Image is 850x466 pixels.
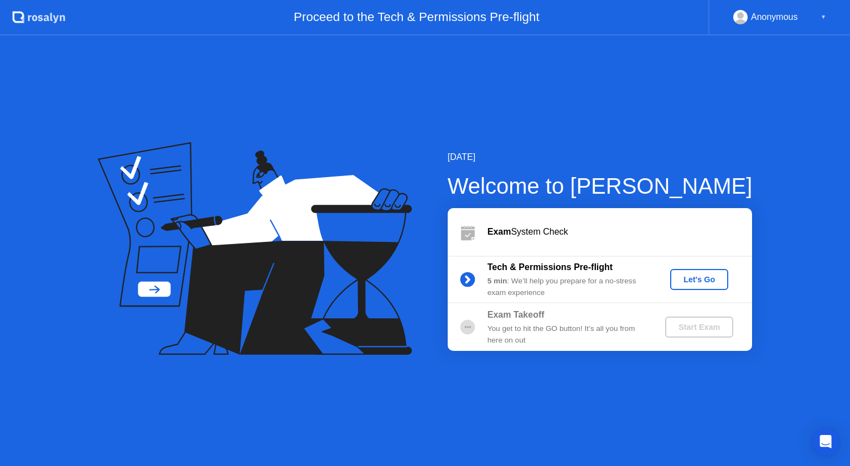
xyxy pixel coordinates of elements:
[751,10,798,24] div: Anonymous
[821,10,826,24] div: ▼
[488,277,507,285] b: 5 min
[488,310,545,319] b: Exam Takeoff
[812,428,839,455] div: Open Intercom Messenger
[448,151,753,164] div: [DATE]
[675,275,724,284] div: Let's Go
[665,317,733,338] button: Start Exam
[488,225,752,239] div: System Check
[670,323,729,332] div: Start Exam
[488,262,613,272] b: Tech & Permissions Pre-flight
[670,269,728,290] button: Let's Go
[488,323,647,346] div: You get to hit the GO button! It’s all you from here on out
[448,169,753,203] div: Welcome to [PERSON_NAME]
[488,276,647,298] div: : We’ll help you prepare for a no-stress exam experience
[488,227,511,236] b: Exam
